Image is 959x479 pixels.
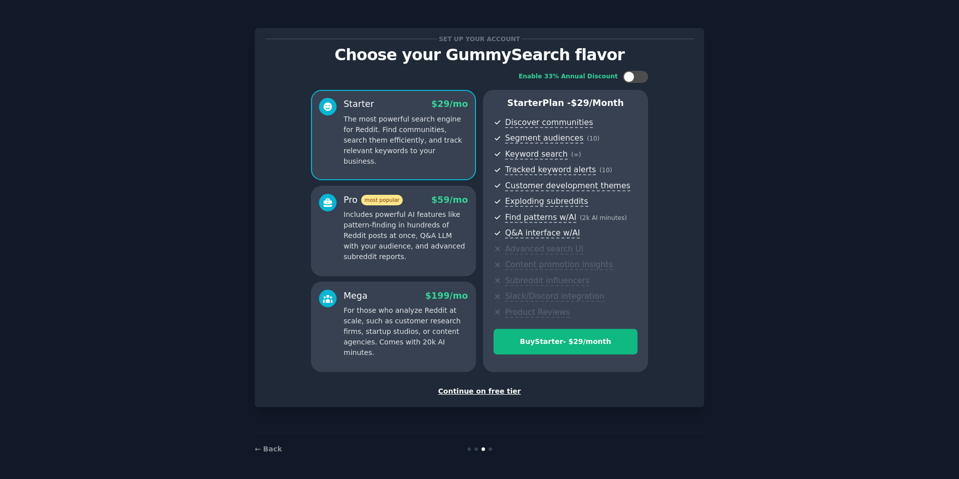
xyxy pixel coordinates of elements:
[344,98,374,110] div: Starter
[505,212,576,223] span: Find patterns w/AI
[255,445,282,453] a: ← Back
[571,151,581,158] span: ( ∞ )
[571,98,624,108] span: $ 29 /month
[505,291,604,302] span: Slack/Discord integration
[505,133,583,144] span: Segment audiences
[505,196,588,207] span: Exploding subreddits
[494,329,637,354] button: BuyStarter- $29/month
[344,290,368,302] div: Mega
[494,336,637,347] div: Buy Starter - $ 29 /month
[587,135,599,142] span: ( 10 )
[505,260,613,270] span: Content promotion insights
[425,291,468,301] span: $ 199 /mo
[431,195,468,205] span: $ 59 /mo
[505,181,630,191] span: Customer development themes
[505,276,589,286] span: Subreddit influencers
[505,244,583,255] span: Advanced search UI
[344,114,468,167] p: The most powerful search engine for Reddit. Find communities, search them efficiently, and track ...
[505,149,568,160] span: Keyword search
[437,34,522,44] span: Set up your account
[505,307,570,318] span: Product Reviews
[344,305,468,358] p: For those who analyze Reddit at scale, such as customer research firms, startup studios, or conte...
[431,99,468,109] span: $ 29 /mo
[361,195,403,205] span: most popular
[505,117,593,128] span: Discover communities
[505,228,580,238] span: Q&A interface w/AI
[344,209,468,262] p: Includes powerful AI features like pattern-finding in hundreds of Reddit posts at once, Q&A LLM w...
[599,167,612,174] span: ( 10 )
[580,214,627,221] span: ( 2k AI minutes )
[505,165,596,175] span: Tracked keyword alerts
[265,46,694,64] p: Choose your GummySearch flavor
[344,194,403,206] div: Pro
[265,386,694,397] div: Continue on free tier
[519,72,618,81] div: Enable 33% Annual Discount
[494,97,637,109] p: Starter Plan -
